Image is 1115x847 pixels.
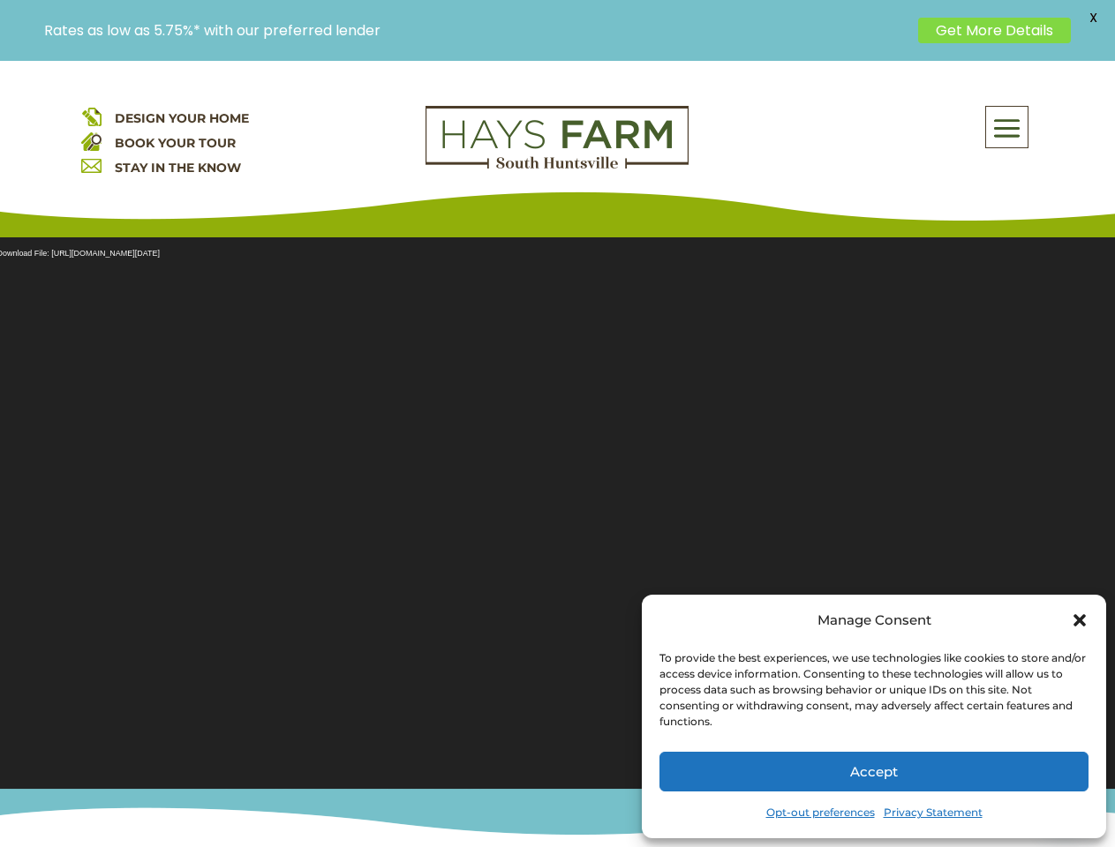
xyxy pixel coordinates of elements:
button: Accept [659,752,1089,791]
a: Get More Details [918,18,1071,43]
img: Logo [426,106,689,169]
a: Opt-out preferences [766,800,875,825]
a: STAY IN THE KNOW [115,160,241,176]
div: Close dialog [1071,611,1089,629]
span: X [1080,4,1106,31]
div: Manage Consent [817,608,931,633]
a: DESIGN YOUR HOME [115,110,249,126]
img: book your home tour [81,131,102,151]
a: BOOK YOUR TOUR [115,135,236,151]
div: To provide the best experiences, we use technologies like cookies to store and/or access device i... [659,650,1087,730]
a: Privacy Statement [884,800,983,825]
img: design your home [81,106,102,126]
a: hays farm homes huntsville development [426,157,689,173]
p: Rates as low as 5.75%* with our preferred lender [44,22,909,39]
